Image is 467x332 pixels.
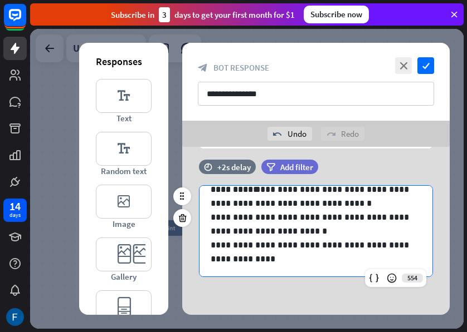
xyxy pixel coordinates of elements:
[9,201,21,211] div: 14
[213,62,269,73] span: Bot Response
[217,162,251,172] div: +2s delay
[327,130,335,138] i: redo
[273,130,282,138] i: undo
[9,4,42,38] button: Open LiveChat chat widget
[395,57,412,74] i: close
[280,162,313,172] span: Add filter
[9,211,21,219] div: days
[266,163,275,171] i: filter
[159,7,170,22] div: 3
[111,7,295,22] div: Subscribe in days to get your first month for $1
[304,6,369,23] div: Subscribe now
[198,63,208,73] i: block_bot_response
[3,199,27,222] a: 14 days
[204,163,212,171] i: time
[267,127,312,141] div: Undo
[321,127,364,141] div: Redo
[417,57,434,74] i: check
